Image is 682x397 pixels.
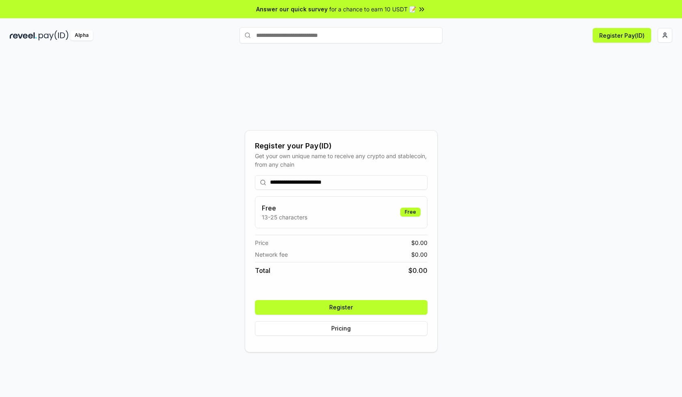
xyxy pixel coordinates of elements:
p: 13-25 characters [262,213,307,221]
span: for a chance to earn 10 USDT 📝 [329,5,416,13]
h3: Free [262,203,307,213]
div: Free [400,208,421,217]
div: Register your Pay(ID) [255,140,427,152]
button: Register [255,300,427,315]
span: Total [255,266,270,275]
span: $ 0.00 [411,250,427,259]
span: Answer our quick survey [256,5,328,13]
button: Pricing [255,321,427,336]
img: reveel_dark [10,30,37,41]
span: $ 0.00 [408,266,427,275]
span: Network fee [255,250,288,259]
div: Get your own unique name to receive any crypto and stablecoin, from any chain [255,152,427,169]
button: Register Pay(ID) [593,28,651,43]
img: pay_id [39,30,69,41]
span: Price [255,238,268,247]
div: Alpha [70,30,93,41]
span: $ 0.00 [411,238,427,247]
